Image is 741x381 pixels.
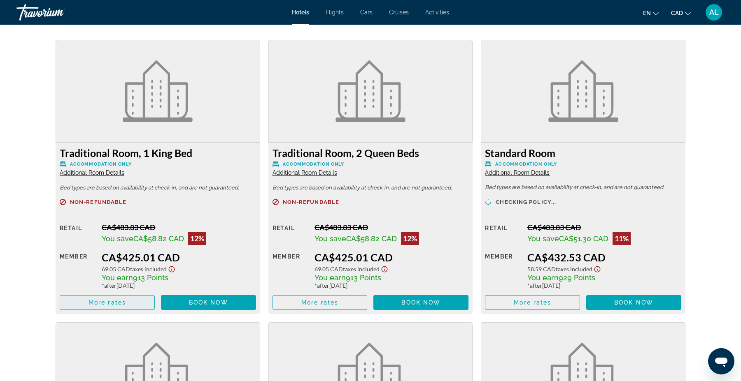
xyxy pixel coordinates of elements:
button: More rates [60,295,155,310]
span: 929 Points [559,273,595,282]
span: Additional Room Details [273,169,337,176]
span: You save [102,234,133,243]
img: Traditional Room, 2 Queen Beds [336,60,405,122]
h3: Standard Room [485,147,681,159]
span: after [317,282,329,289]
span: Book now [614,299,653,306]
div: Member [60,251,96,289]
div: CA$483.83 CAD [527,223,681,232]
a: Flights [326,9,344,16]
span: 913 Points [133,273,168,282]
span: Book now [401,299,440,306]
iframe: Bouton de lancement de la fenêtre de messagerie [708,348,734,374]
button: Show Taxes and Fees disclaimer [592,263,602,273]
img: Standard Room [548,60,618,122]
div: CA$425.01 CAD [315,251,468,263]
button: Show Taxes and Fees disclaimer [167,263,177,273]
span: You earn [102,273,133,282]
span: You save [315,234,346,243]
span: en [643,10,651,16]
span: after [104,282,117,289]
h3: Traditional Room, 1 King Bed [60,147,256,159]
button: More rates [485,295,580,310]
span: Non-refundable [283,199,339,205]
button: Show Taxes and Fees disclaimer [380,263,389,273]
p: Bed types are based on availability at check-in, and are not guaranteed. [60,185,256,191]
span: Accommodation Only [283,162,345,167]
span: Checking policy... [496,199,556,205]
p: Bed types are based on availability at check-in, and are not guaranteed. [485,185,681,190]
span: You earn [527,273,559,282]
button: Book now [373,295,468,310]
span: Taxes included [130,266,167,272]
span: CA$58.82 CAD [346,234,397,243]
div: Retail [485,223,521,245]
span: after [530,282,542,289]
div: CA$483.83 CAD [315,223,468,232]
div: * [DATE] [102,282,256,289]
span: More rates [89,299,126,306]
div: * [DATE] [315,282,468,289]
button: Change currency [671,7,691,19]
span: CA$58.82 CAD [133,234,184,243]
span: 913 Points [346,273,381,282]
a: Hotels [292,9,309,16]
button: Book now [586,295,681,310]
button: User Menu [703,4,725,21]
span: More rates [301,299,339,306]
img: Traditional Room, 1 King Bed [123,60,193,122]
p: Bed types are based on availability at check-in, and are not guaranteed. [273,185,469,191]
span: More rates [514,299,551,306]
div: CA$425.01 CAD [102,251,256,263]
span: Taxes included [556,266,592,272]
div: * [DATE] [527,282,681,289]
div: 12% [401,232,419,245]
div: Member [485,251,521,289]
a: Cruises [389,9,409,16]
span: Book now [189,299,228,306]
div: 11% [613,232,631,245]
span: Additional Room Details [485,169,550,176]
div: Member [273,251,308,289]
span: Accommodation Only [70,162,132,167]
a: Activities [425,9,449,16]
span: You earn [315,273,346,282]
div: 12% [188,232,206,245]
div: CA$432.53 CAD [527,251,681,263]
div: Retail [273,223,308,245]
button: Book now [161,295,256,310]
div: Retail [60,223,96,245]
button: Change language [643,7,659,19]
span: 58.59 CAD [527,266,556,272]
span: You save [527,234,559,243]
span: CAD [671,10,683,16]
span: 69.05 CAD [102,266,130,272]
h3: Traditional Room, 2 Queen Beds [273,147,469,159]
span: Non-refundable [70,199,126,205]
span: 69.05 CAD [315,266,343,272]
span: Accommodation Only [495,162,557,167]
a: Cars [360,9,373,16]
span: AL [709,8,719,16]
span: Taxes included [343,266,380,272]
a: Travorium [16,2,99,23]
span: CA$51.30 CAD [559,234,608,243]
button: More rates [273,295,368,310]
div: CA$483.83 CAD [102,223,256,232]
span: Additional Room Details [60,169,124,176]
